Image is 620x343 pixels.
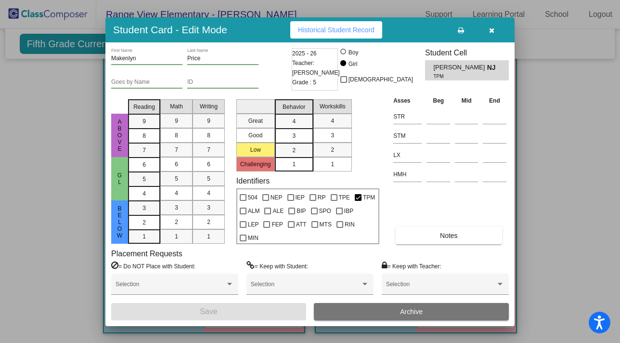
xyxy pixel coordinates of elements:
span: 9 [175,117,178,125]
span: Historical Student Record [298,26,375,34]
button: Archive [314,303,509,320]
input: assessment [393,148,422,162]
span: 4 [142,189,146,198]
span: 6 [207,160,210,169]
span: 7 [175,145,178,154]
th: Asses [391,95,424,106]
button: Historical Student Record [290,21,382,39]
input: assessment [393,109,422,124]
h3: Student Card - Edit Mode [113,24,227,36]
span: 5 [175,174,178,183]
div: Boy [348,48,359,57]
span: 2 [142,218,146,227]
span: Workskills [320,102,346,111]
th: End [480,95,509,106]
label: = Keep with Student: [246,261,308,271]
span: Reading [133,103,155,111]
input: assessment [393,129,422,143]
span: 7 [142,146,146,155]
button: Notes [396,227,502,244]
span: GL [116,172,124,185]
div: Girl [348,60,358,68]
span: TPM [363,192,375,203]
span: TPM [433,73,480,80]
span: 1 [175,232,178,241]
span: 1 [207,232,210,241]
span: RIN [345,219,355,230]
span: 3 [142,204,146,212]
span: Teacher: [PERSON_NAME] [292,58,340,78]
input: goes by name [111,79,182,86]
span: Math [170,102,183,111]
span: MIN [248,232,258,244]
span: 3 [175,203,178,212]
span: SPO [319,205,331,217]
span: [DEMOGRAPHIC_DATA] [349,74,413,85]
span: IEP [296,192,305,203]
span: Behavior [283,103,305,111]
th: Mid [452,95,480,106]
span: 6 [142,160,146,169]
span: 4 [207,189,210,198]
span: 5 [142,175,146,184]
span: 2 [175,218,178,226]
span: RP [318,192,326,203]
span: 3 [331,131,334,140]
span: 4 [175,189,178,198]
span: ATT [296,219,307,230]
span: [PERSON_NAME] [433,63,487,73]
span: 7 [207,145,210,154]
span: 1 [331,160,334,169]
span: Archive [400,308,423,316]
span: ALM [248,205,260,217]
span: NJ [487,63,501,73]
span: 2025 - 26 [292,49,317,58]
th: Beg [424,95,452,106]
label: = Do NOT Place with Student: [111,261,195,271]
span: ALE [272,205,284,217]
span: 1 [142,232,146,241]
span: 4 [331,117,334,125]
button: Save [111,303,306,320]
span: TPE [339,192,350,203]
span: beLow [116,205,124,239]
span: 2 [292,146,296,155]
span: 8 [142,132,146,140]
label: = Keep with Teacher: [382,261,441,271]
span: 8 [207,131,210,140]
span: LEP [248,219,259,230]
span: BIP [297,205,306,217]
span: 3 [292,132,296,140]
span: IBP [344,205,353,217]
span: 2 [207,218,210,226]
span: 3 [207,203,210,212]
span: Above [116,119,124,152]
input: assessment [393,167,422,182]
span: MTS [320,219,332,230]
span: 1 [292,160,296,169]
span: 504 [248,192,258,203]
span: Notes [440,232,458,239]
span: FEP [271,219,283,230]
span: 4 [292,117,296,126]
span: 9 [207,117,210,125]
span: 2 [331,145,334,154]
h3: Student Cell [425,48,509,57]
span: Writing [200,102,218,111]
label: Identifiers [236,176,270,185]
span: NEP [271,192,283,203]
span: 8 [175,131,178,140]
span: 6 [175,160,178,169]
label: Placement Requests [111,249,182,258]
span: 9 [142,117,146,126]
span: 5 [207,174,210,183]
span: Grade : 5 [292,78,316,87]
span: Save [200,307,217,316]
